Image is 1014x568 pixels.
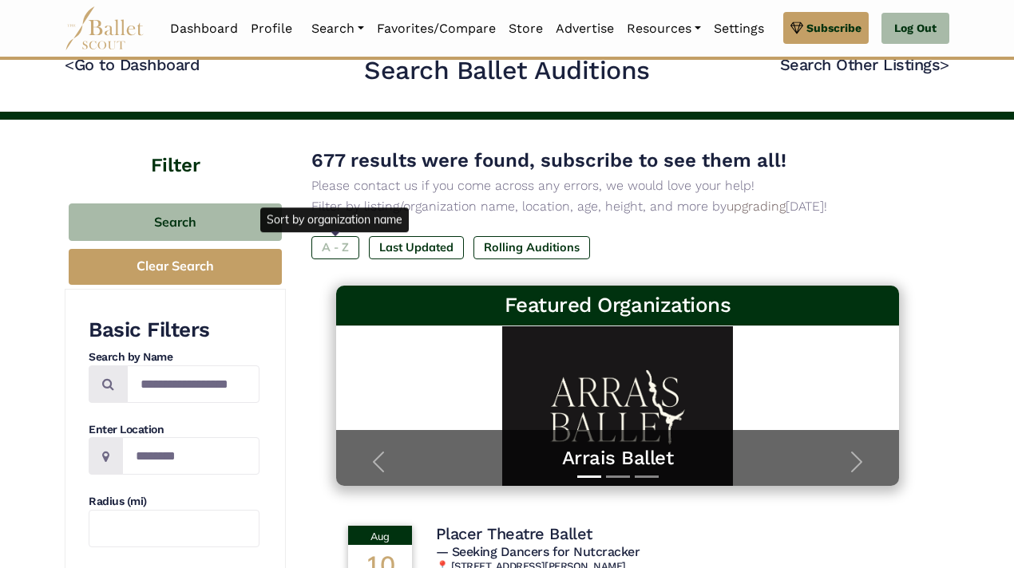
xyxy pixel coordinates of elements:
h3: Basic Filters [89,317,259,344]
a: Subscribe [783,12,869,44]
input: Search by names... [127,365,259,403]
h4: Filter [65,120,286,179]
label: Rolling Auditions [473,236,590,258]
a: Arrais BalletTrain with World-Class Faculty at Arrais Ballet Summer Intensive! This summer, eleva... [352,342,884,470]
a: Resources [620,12,707,45]
h4: Search by Name [89,349,259,365]
a: Settings [707,12,770,45]
a: Favorites/Compare [370,12,502,45]
span: 677 results were found, subscribe to see them all! [311,149,786,172]
h3: Featured Organizations [349,292,887,319]
a: Search [305,12,370,45]
h4: Radius (mi) [89,494,259,510]
a: Log Out [881,13,949,45]
a: Advertise [549,12,620,45]
a: <Go to Dashboard [65,55,200,74]
label: Last Updated [369,236,464,258]
p: Please contact us if you come across any errors, we would love your help! [311,176,924,196]
button: Clear Search [69,249,282,285]
button: Slide 3 [635,467,659,486]
button: Search [69,203,282,241]
a: Search Other Listings> [780,55,949,74]
a: upgrading [727,199,786,214]
h4: Placer Theatre Ballet [436,523,592,544]
button: Slide 1 [577,467,601,486]
h2: Search Ballet Auditions [364,54,650,88]
a: Store [502,12,549,45]
span: — Seeking Dancers for Nutcracker [436,544,640,559]
div: Sort by organization name [260,207,409,231]
p: Filter by listing/organization name, location, age, height, and more by [DATE]! [311,196,924,217]
span: Subscribe [806,19,862,37]
img: gem.svg [790,19,803,37]
input: Location [122,437,259,475]
code: < [65,54,74,74]
div: Aug [348,526,412,545]
a: Arrais Ballet [352,446,884,471]
a: Dashboard [164,12,244,45]
a: Profile [244,12,299,45]
h4: Enter Location [89,422,259,438]
label: A - Z [311,236,359,258]
button: Slide 2 [606,467,630,486]
code: > [940,54,949,74]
